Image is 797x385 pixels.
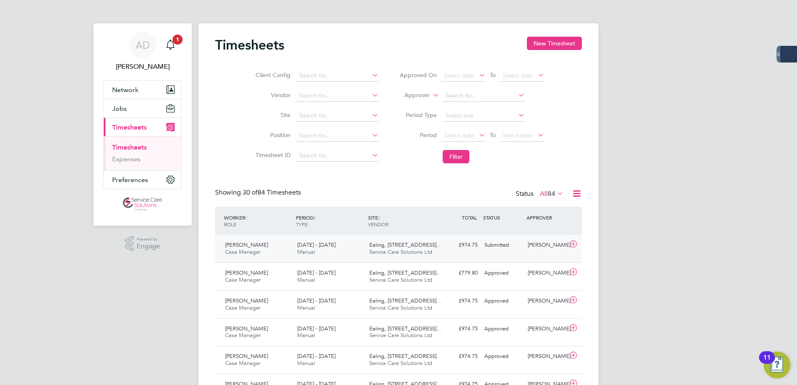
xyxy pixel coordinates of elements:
label: Position [253,131,291,139]
div: Submitted [481,238,524,252]
div: £974.75 [438,238,481,252]
span: / [378,214,380,221]
label: Period [399,131,437,139]
label: Vendor [253,91,291,99]
a: AD[PERSON_NAME] [103,32,182,72]
span: [PERSON_NAME] [225,269,268,276]
span: Service Care Solutions Ltd [369,360,432,367]
span: [DATE] - [DATE] [297,352,336,360]
span: Jobs [112,105,127,112]
span: 30 of [243,188,258,197]
span: Manual [297,276,315,283]
span: Timesheets [112,123,147,131]
div: Approved [481,266,524,280]
input: Search for... [296,130,378,142]
div: 11 [763,357,771,368]
label: Approved On [399,71,437,79]
span: ROLE [224,221,236,227]
div: STATUS [481,210,524,225]
span: Case Manager [225,360,261,367]
a: Powered byEngage [125,236,160,252]
span: [PERSON_NAME] [225,352,268,360]
button: Jobs [104,99,181,117]
span: 1 [173,35,183,45]
span: [DATE] - [DATE] [297,325,336,332]
div: APPROVER [524,210,568,225]
button: Filter [443,150,469,163]
span: Select date [444,132,474,139]
input: Search for... [296,90,378,102]
div: SITE [366,210,438,232]
div: [PERSON_NAME] [524,294,568,308]
div: Status [516,188,565,200]
span: AD [135,40,150,50]
span: Service Care Solutions Ltd [369,304,432,311]
input: Search for... [443,90,525,102]
label: Period Type [399,111,437,119]
span: [PERSON_NAME] [225,241,268,248]
input: Search for... [296,110,378,122]
span: [PERSON_NAME] [225,297,268,304]
button: Network [104,80,181,99]
span: [DATE] - [DATE] [297,241,336,248]
div: Approved [481,322,524,336]
span: 84 [548,190,555,198]
span: [DATE] - [DATE] [297,269,336,276]
a: 1 [162,32,179,58]
div: Showing [215,188,303,197]
label: Site [253,111,291,119]
span: Service Care Solutions Ltd [369,276,432,283]
a: Timesheets [112,143,147,151]
span: Manual [297,360,315,367]
img: servicecare-logo-retina.png [123,197,162,211]
div: [PERSON_NAME] [524,238,568,252]
span: Powered by [137,236,160,243]
span: Ealing, [STREET_ADDRESS]… [369,241,442,248]
div: [PERSON_NAME] [524,322,568,336]
span: VENDOR [368,221,388,227]
a: Go to home page [103,197,182,211]
div: [PERSON_NAME] [524,350,568,363]
span: Manual [297,304,315,311]
span: Case Manager [225,304,261,311]
div: Approved [481,350,524,363]
span: Select date [503,132,533,139]
span: [DATE] - [DATE] [297,297,336,304]
span: Preferences [112,176,148,184]
span: To [487,130,498,140]
span: Case Manager [225,332,261,339]
span: Ealing, [STREET_ADDRESS]… [369,297,442,304]
span: / [314,214,316,221]
button: Timesheets [104,118,181,136]
span: Case Manager [225,248,261,255]
label: Client Config [253,71,291,79]
span: Manual [297,332,315,339]
span: TYPE [296,221,308,227]
span: / [245,214,247,221]
span: [PERSON_NAME] [225,325,268,332]
span: Service Care Solutions Ltd [369,248,432,255]
span: Select date [444,72,474,79]
span: Case Manager [225,276,261,283]
div: WORKER [222,210,294,232]
span: Service Care Solutions Ltd [369,332,432,339]
div: £974.75 [438,350,481,363]
input: Search for... [296,70,378,82]
a: Expenses [112,155,140,163]
div: [PERSON_NAME] [524,266,568,280]
span: Manual [297,248,315,255]
input: Search for... [296,150,378,162]
h2: Timesheets [215,37,284,53]
button: New Timesheet [527,37,582,50]
span: Amy Dhawan [103,62,182,72]
label: All [540,190,564,198]
nav: Main navigation [93,23,192,226]
div: Timesheets [104,136,181,170]
label: Timesheet ID [253,151,291,159]
label: Approver [392,91,430,100]
span: 84 Timesheets [243,188,301,197]
span: Network [112,86,138,94]
div: £974.75 [438,294,481,308]
button: Preferences [104,170,181,189]
button: Open Resource Center, 11 new notifications [764,352,790,378]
